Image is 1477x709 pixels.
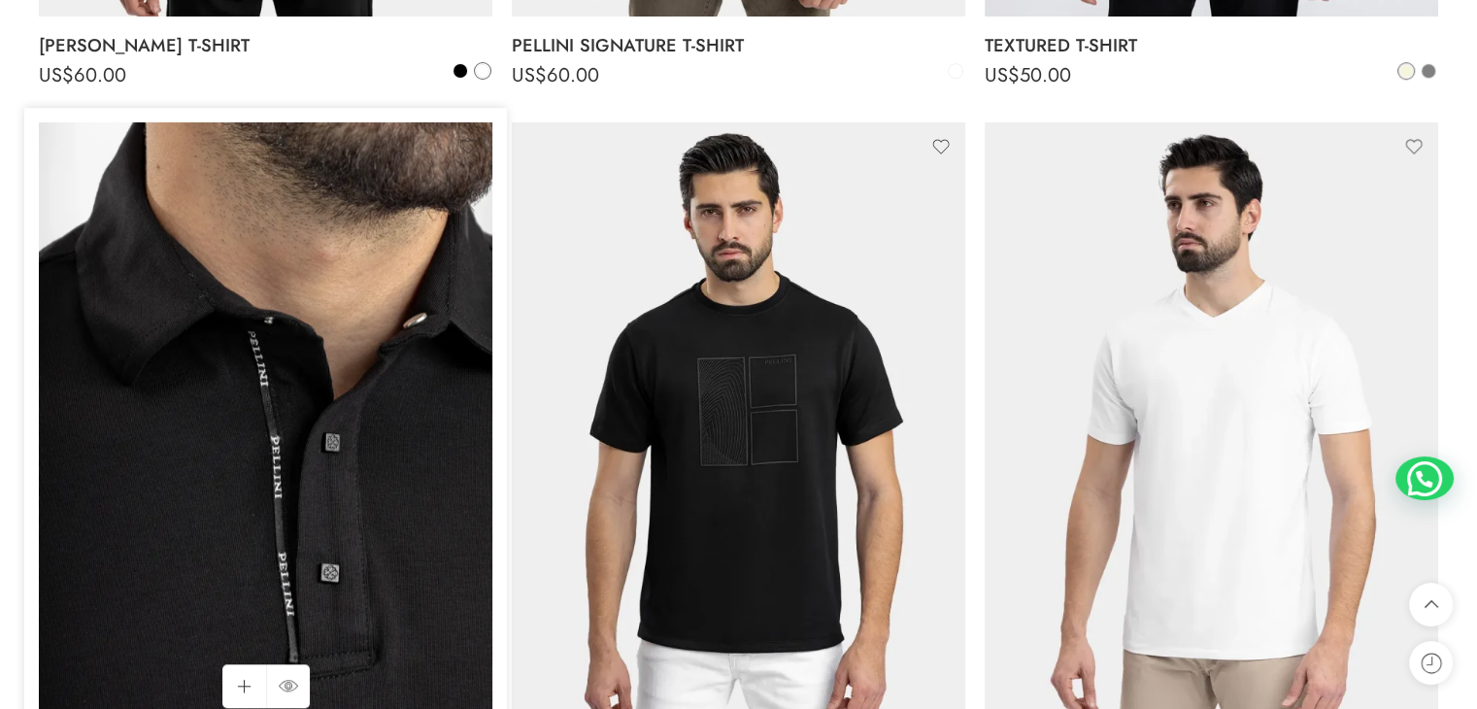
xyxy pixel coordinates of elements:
[985,26,1438,65] a: TEXTURED T-SHIRT
[222,664,266,708] a: Select options for “ICONIC BUTTONS POLO”
[452,62,469,80] a: Black
[1420,62,1437,80] a: Grey
[39,61,126,89] bdi: 60.00
[1397,62,1415,80] a: Beige
[947,62,964,80] a: White
[985,61,1071,89] bdi: 50.00
[39,26,492,65] a: [PERSON_NAME] T-SHIRT
[512,61,599,89] bdi: 60.00
[474,62,491,80] a: White
[39,61,74,89] span: US$
[512,26,965,65] a: PELLINI SIGNATURE T-SHIRT
[512,61,547,89] span: US$
[985,61,1020,89] span: US$
[266,664,310,708] a: QUICK SHOP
